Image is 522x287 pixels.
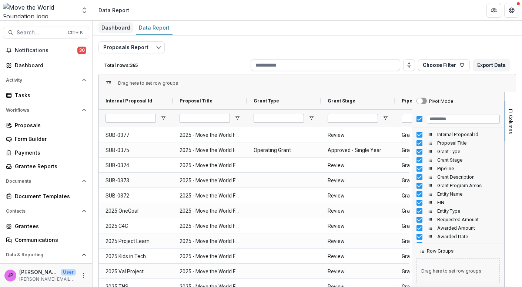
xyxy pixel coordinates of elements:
[17,30,63,36] span: Search...
[15,47,77,54] span: Notifications
[402,173,462,188] span: Grant Application
[15,162,83,170] div: Grantee Reports
[402,188,462,203] span: Grant Application
[412,130,504,139] div: Internal Proposal Id Column
[402,249,462,264] span: Grant Application
[15,91,83,99] div: Tasks
[504,3,519,18] button: Get Help
[328,203,388,219] span: Review
[106,203,166,219] span: 2025 OneGoal
[328,219,388,234] span: Review
[106,114,156,123] input: Internal Proposal Id Filter Input
[328,249,388,264] span: Review
[412,198,504,207] div: EIN Column
[437,166,500,171] span: Pipeline
[180,98,213,104] span: Proposal Title
[412,156,504,164] div: Grant Stage Column
[106,264,166,279] span: 2025 Val Project
[98,21,133,35] a: Dashboard
[328,128,388,143] span: Review
[106,98,152,104] span: Internal Proposal Id
[328,264,388,279] span: Review
[427,248,454,254] span: Row Groups
[429,98,453,104] div: Pivot Mode
[3,160,89,172] a: Grantee Reports
[3,234,89,246] a: Communications
[180,158,240,173] span: 2025 - Move the World Foundation - 2025 Grant Interest Form
[402,219,462,234] span: Grant Application
[104,63,248,68] p: Total rows: 365
[160,115,166,121] button: Open Filter Menu
[180,143,240,158] span: 2025 - Move the World Foundation - 2025 Grant Interest Form
[437,234,500,239] span: Awarded Date
[118,80,178,86] div: Row Groups
[328,173,388,188] span: Review
[412,164,504,173] div: Pipeline Column
[437,157,500,163] span: Grant Stage
[106,234,166,249] span: 2025 Project Learn
[6,108,79,113] span: Workflows
[3,119,89,131] a: Proposals
[6,209,79,214] span: Contacts
[328,234,388,249] span: Review
[402,264,462,279] span: Grant Application
[98,41,153,53] button: Proposals Report
[3,205,89,217] button: Open Contacts
[6,252,79,257] span: Data & Reporting
[328,114,378,123] input: Grant Stage Filter Input
[8,273,13,278] div: Jill Pappas
[19,276,76,283] p: [PERSON_NAME][EMAIL_ADDRESS][DOMAIN_NAME]
[412,190,504,198] div: Entity Name Column
[15,135,83,143] div: Form Builder
[402,158,462,173] span: Grant Application
[15,61,83,69] div: Dashboard
[180,234,240,249] span: 2025 - Move the World Foundation - 2025 Grant Interest Form
[402,143,462,158] span: Grant Application
[3,3,76,18] img: Move the World Foundation logo
[254,143,314,158] span: Operating Grant
[328,98,355,104] span: Grant Stage
[15,236,83,244] div: Communications
[3,220,89,232] a: Grantees
[6,78,79,83] span: Activity
[437,191,500,197] span: Entity Name
[66,28,84,37] div: Ctrl + K
[3,190,89,202] a: Document Templates
[3,59,89,71] a: Dashboard
[402,114,452,123] input: Pipeline Filter Input
[153,41,165,53] button: Edit selected report
[106,219,166,234] span: 2025 C4C
[180,173,240,188] span: 2025 - Move the World Foundation - 2025 Grant Interest Form
[254,98,279,104] span: Grant Type
[3,44,89,56] button: Notifications30
[412,207,504,215] div: Entity Type Column
[412,215,504,224] div: Requested Amount Column
[3,146,89,159] a: Payments
[180,128,240,143] span: 2025 - Move the World Foundation - 2025 Grant Interest Form
[412,241,504,249] div: Archived Column
[382,115,388,121] button: Open Filter Menu
[180,203,240,219] span: 2025 - Move the World Foundation - 2025 Grant Interest Form
[402,203,462,219] span: Grant Application
[180,249,240,264] span: 2025 - Move the World Foundation - 2025 Grant Interest Form
[402,234,462,249] span: Grant Application
[15,149,83,156] div: Payments
[77,47,86,54] span: 30
[328,188,388,203] span: Review
[15,222,83,230] div: Grantees
[412,147,504,156] div: Grant Type Column
[79,271,88,280] button: More
[19,268,58,276] p: [PERSON_NAME]
[412,181,504,190] div: Grant Program Areas Column
[15,121,83,129] div: Proposals
[180,114,230,123] input: Proposal Title Filter Input
[308,115,314,121] button: Open Filter Menu
[437,183,500,188] span: Grant Program Areas
[437,132,500,137] span: Internal Proposal Id
[106,128,166,143] span: SUB-0377
[61,269,76,276] p: User
[136,21,173,35] a: Data Report
[79,3,90,18] button: Open entity switcher
[437,225,500,231] span: Awarded Amount
[416,258,500,283] span: Drag here to set row groups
